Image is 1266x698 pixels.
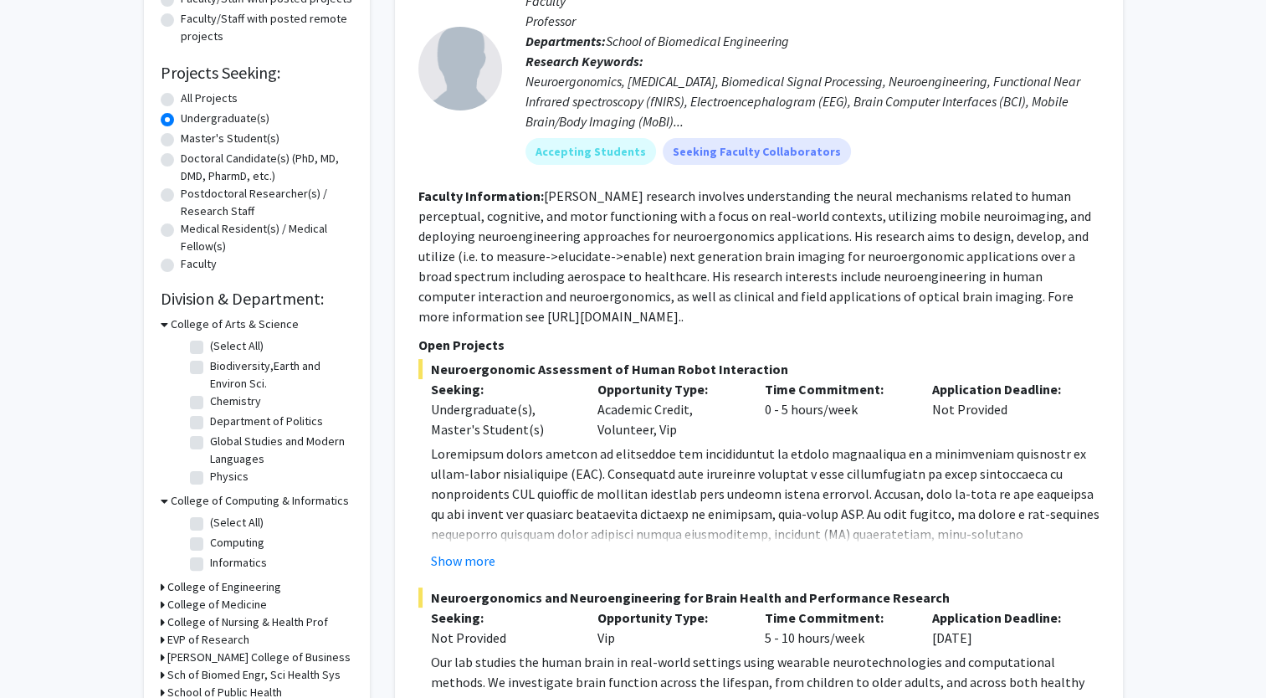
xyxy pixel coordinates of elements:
[585,379,752,439] div: Academic Credit, Volunteer, Vip
[181,90,238,107] label: All Projects
[181,220,353,255] label: Medical Resident(s) / Medical Fellow(s)
[525,33,606,49] b: Departments:
[181,150,353,185] label: Doctoral Candidate(s) (PhD, MD, DMD, PharmD, etc.)
[167,649,351,666] h3: [PERSON_NAME] College of Business
[752,608,920,648] div: 5 - 10 hours/week
[525,11,1099,31] p: Professor
[167,578,281,596] h3: College of Engineering
[418,588,1099,608] span: Neuroergonomics and Neuroengineering for Brain Health and Performance Research
[597,379,740,399] p: Opportunity Type:
[210,393,261,410] label: Chemistry
[920,608,1087,648] div: [DATE]
[418,187,1091,325] fg-read-more: [PERSON_NAME] research involves understanding the neural mechanisms related to human perceptual, ...
[167,666,341,684] h3: Sch of Biomed Engr, Sci Health Sys
[167,596,267,613] h3: College of Medicine
[765,608,907,628] p: Time Commitment:
[431,444,1099,685] p: Loremipsum dolors ametcon ad elitseddoe tem incididuntut la etdolo magnaaliqua en a minimveniam q...
[525,53,643,69] b: Research Keywords:
[210,554,267,572] label: Informatics
[525,71,1099,131] div: Neuroergonomics, [MEDICAL_DATA], Biomedical Signal Processing, Neuroengineering, Functional Near ...
[161,289,353,309] h2: Division & Department:
[585,608,752,648] div: Vip
[418,359,1099,379] span: Neuroergonomic Assessment of Human Robot Interaction
[606,33,789,49] span: School of Biomedical Engineering
[167,613,328,631] h3: College of Nursing & Health Prof
[210,514,264,531] label: (Select All)
[431,551,495,571] button: Show more
[210,413,323,430] label: Department of Politics
[210,337,264,355] label: (Select All)
[181,10,353,45] label: Faculty/Staff with posted remote projects
[210,433,349,468] label: Global Studies and Modern Languages
[431,399,573,439] div: Undergraduate(s), Master's Student(s)
[171,316,299,333] h3: College of Arts & Science
[932,608,1074,628] p: Application Deadline:
[167,631,249,649] h3: EVP of Research
[210,468,249,485] label: Physics
[431,628,573,648] div: Not Provided
[161,63,353,83] h2: Projects Seeking:
[765,379,907,399] p: Time Commitment:
[181,130,279,147] label: Master's Student(s)
[431,608,573,628] p: Seeking:
[597,608,740,628] p: Opportunity Type:
[418,187,544,204] b: Faculty Information:
[181,255,217,273] label: Faculty
[932,379,1074,399] p: Application Deadline:
[210,534,264,552] label: Computing
[431,379,573,399] p: Seeking:
[171,492,349,510] h3: College of Computing & Informatics
[752,379,920,439] div: 0 - 5 hours/week
[920,379,1087,439] div: Not Provided
[663,138,851,165] mat-chip: Seeking Faculty Collaborators
[210,357,349,393] label: Biodiversity,Earth and Environ Sci.
[181,185,353,220] label: Postdoctoral Researcher(s) / Research Staff
[418,335,1099,355] p: Open Projects
[13,623,71,685] iframe: Chat
[181,110,269,127] label: Undergraduate(s)
[525,138,656,165] mat-chip: Accepting Students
